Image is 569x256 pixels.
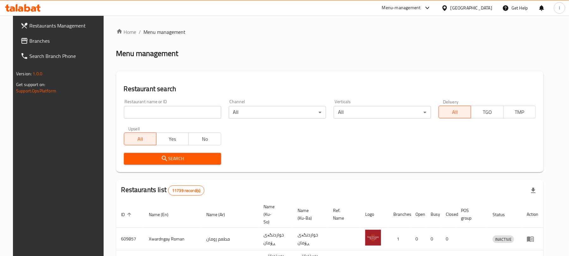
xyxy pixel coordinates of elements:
[451,4,492,11] div: [GEOGRAPHIC_DATA]
[201,228,258,250] td: مطعم رومان
[503,106,536,118] button: TMP
[333,207,353,222] span: Ref. Name
[389,201,411,228] th: Branches
[29,37,103,45] span: Branches
[128,126,140,131] label: Upsell
[474,108,501,117] span: TGO
[441,108,469,117] span: All
[443,99,459,104] label: Delivery
[411,228,426,250] td: 0
[127,134,154,144] span: All
[121,211,133,218] span: ID
[188,133,221,145] button: No
[168,188,204,194] span: 11739 record(s)
[426,201,441,228] th: Busy
[263,203,285,226] span: Name (Ku-So)
[522,201,543,228] th: Action
[16,80,45,89] span: Get support on:
[411,201,426,228] th: Open
[16,87,56,95] a: Support.OpsPlatform
[149,211,177,218] span: Name (En)
[168,185,204,196] div: Total records count
[298,207,321,222] span: Name (Ku-Ba)
[493,211,513,218] span: Status
[15,33,108,48] a: Branches
[139,28,141,36] li: /
[334,106,431,119] div: All
[471,106,503,118] button: TGO
[29,22,103,29] span: Restaurants Management
[33,70,42,78] span: 1.0.0
[360,201,389,228] th: Logo
[29,52,103,60] span: Search Branch Phone
[116,48,179,59] h2: Menu management
[461,207,480,222] span: POS group
[124,153,221,165] button: Search
[389,228,411,250] td: 1
[16,70,32,78] span: Version:
[124,84,536,94] h2: Restaurant search
[382,4,421,12] div: Menu-management
[527,235,538,243] div: Menu
[439,106,471,118] button: All
[559,4,560,11] span: l
[493,236,514,243] span: INACTIVE
[426,228,441,250] td: 0
[144,228,201,250] td: Xwardngay Roman
[116,28,543,36] nav: breadcrumb
[229,106,326,119] div: All
[365,230,381,246] img: Xwardngay Roman
[129,155,216,163] span: Search
[441,201,456,228] th: Closed
[124,106,221,119] input: Search for restaurant name or ID..
[144,28,186,36] span: Menu management
[124,133,156,145] button: All
[116,228,144,250] td: 609857
[159,134,186,144] span: Yes
[506,108,533,117] span: TMP
[258,228,293,250] td: خواردنگەی ڕۆمان
[15,18,108,33] a: Restaurants Management
[293,228,328,250] td: خواردنگەی ڕۆمان
[156,133,189,145] button: Yes
[121,185,205,196] h2: Restaurants list
[206,211,233,218] span: Name (Ar)
[116,28,136,36] a: Home
[493,235,514,243] div: INACTIVE
[441,228,456,250] td: 0
[191,134,218,144] span: No
[15,48,108,64] a: Search Branch Phone
[526,183,541,198] div: Export file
